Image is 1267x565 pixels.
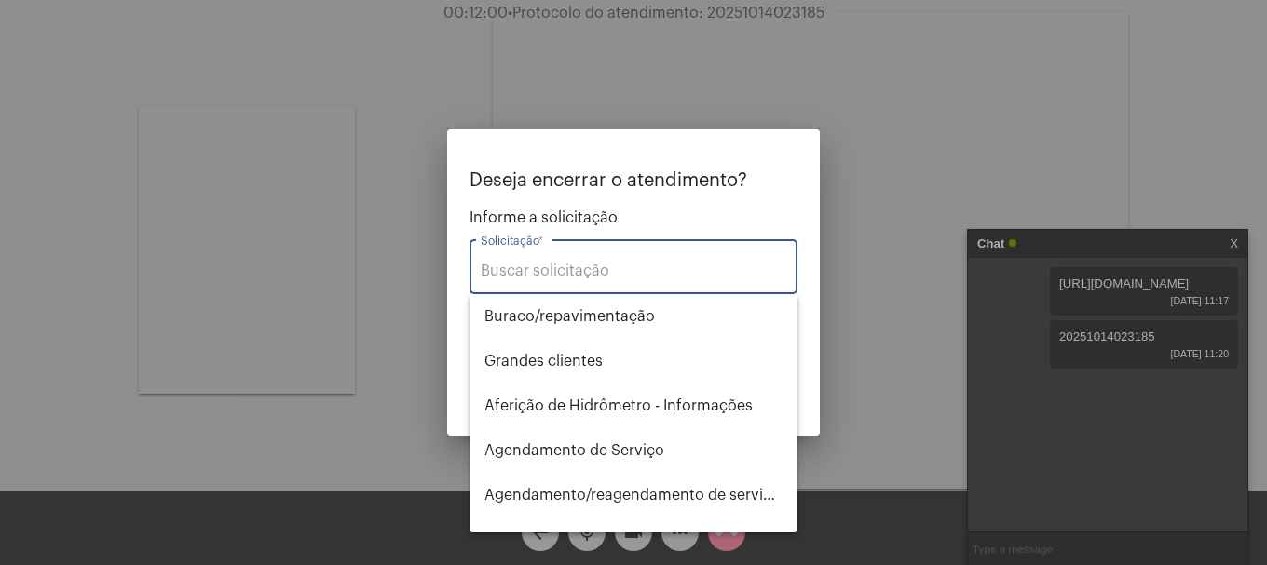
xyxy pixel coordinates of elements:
p: Deseja encerrar o atendimento? [470,170,797,191]
input: Buscar solicitação [481,262,786,279]
span: ⁠Buraco/repavimentação [484,294,783,339]
span: Alterar nome do usuário na fatura [484,518,783,562]
span: Agendamento de Serviço [484,428,783,473]
span: Agendamento/reagendamento de serviços - informações [484,473,783,518]
span: Aferição de Hidrômetro - Informações [484,383,783,428]
span: ⁠Grandes clientes [484,339,783,383]
span: Informe a solicitação [470,209,797,226]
